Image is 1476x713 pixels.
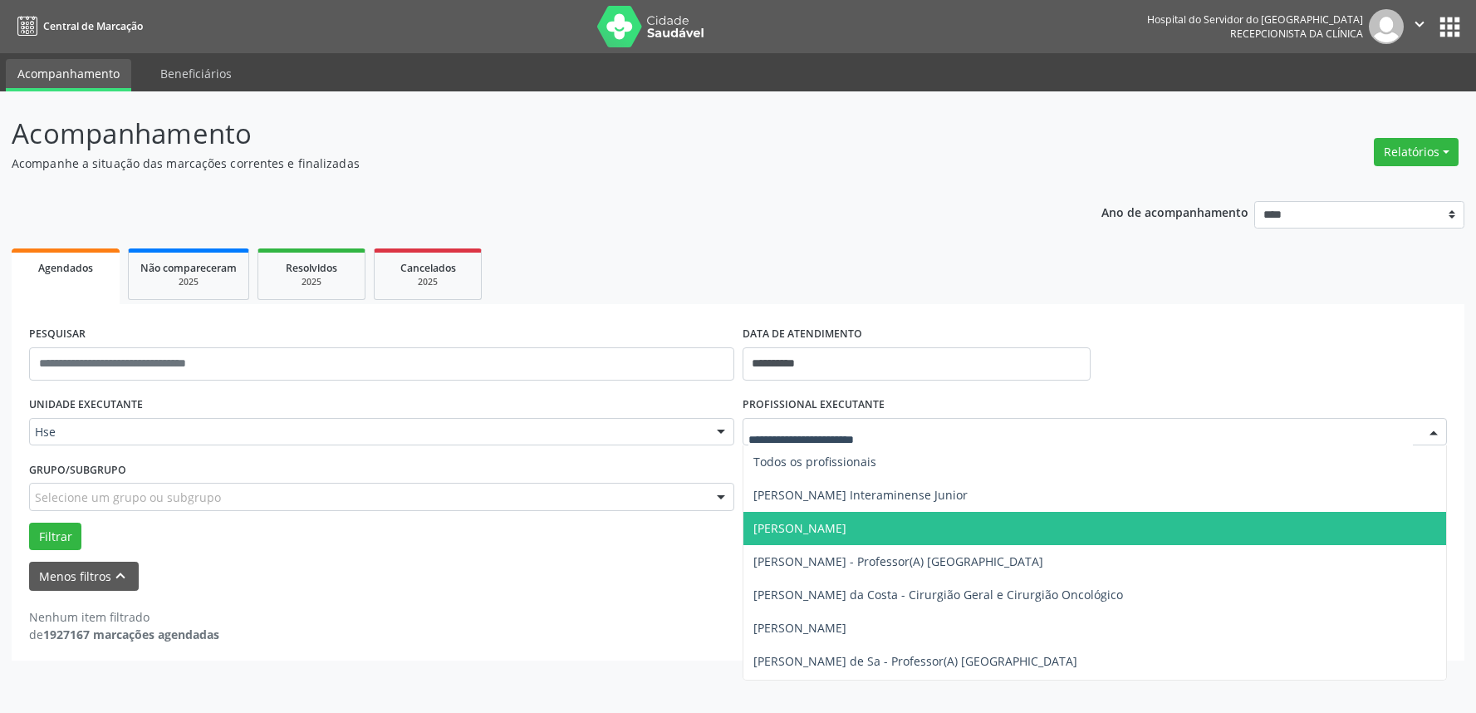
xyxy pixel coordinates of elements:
[140,276,237,288] div: 2025
[12,155,1028,172] p: Acompanhe a situação das marcações correntes e finalizadas
[29,562,139,591] button: Menos filtroskeyboard_arrow_up
[29,608,219,626] div: Nenhum item filtrado
[753,553,1043,569] span: [PERSON_NAME] - Professor(A) [GEOGRAPHIC_DATA]
[29,457,126,483] label: Grupo/Subgrupo
[6,59,131,91] a: Acompanhamento
[149,59,243,88] a: Beneficiários
[753,487,968,503] span: [PERSON_NAME] Interaminense Junior
[753,520,846,536] span: [PERSON_NAME]
[386,276,469,288] div: 2025
[1410,15,1429,33] i: 
[38,261,93,275] span: Agendados
[743,322,862,347] label: DATA DE ATENDIMENTO
[270,276,353,288] div: 2025
[12,12,143,40] a: Central de Marcação
[753,653,1077,669] span: [PERSON_NAME] de Sa - Professor(A) [GEOGRAPHIC_DATA]
[12,113,1028,155] p: Acompanhamento
[1435,12,1464,42] button: apps
[1147,12,1363,27] div: Hospital do Servidor do [GEOGRAPHIC_DATA]
[1230,27,1363,41] span: Recepcionista da clínica
[29,523,81,551] button: Filtrar
[43,627,219,642] strong: 1927167 marcações agendadas
[1374,138,1459,166] button: Relatórios
[400,261,456,275] span: Cancelados
[753,620,846,636] span: [PERSON_NAME]
[35,424,700,440] span: Hse
[1404,9,1435,44] button: 
[1369,9,1404,44] img: img
[286,261,337,275] span: Resolvidos
[111,567,130,585] i: keyboard_arrow_up
[29,322,86,347] label: PESQUISAR
[43,19,143,33] span: Central de Marcação
[35,489,221,506] span: Selecione um grupo ou subgrupo
[1101,201,1248,222] p: Ano de acompanhamento
[29,626,219,643] div: de
[140,261,237,275] span: Não compareceram
[29,392,143,418] label: UNIDADE EXECUTANTE
[753,454,876,470] span: Todos os profissionais
[743,392,885,418] label: PROFISSIONAL EXECUTANTE
[753,587,1123,602] span: [PERSON_NAME] da Costa - Cirurgião Geral e Cirurgião Oncológico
